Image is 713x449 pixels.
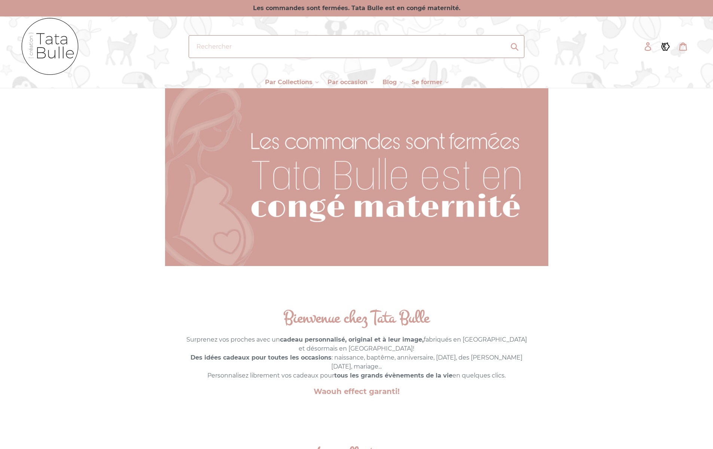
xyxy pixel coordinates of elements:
[412,79,442,86] span: Se former
[261,77,322,88] button: Par Collections
[657,37,675,56] a: €
[280,336,424,343] strong: cadeau personnalisé, original et à leur image,
[186,387,528,396] h3: Waouh effect garanti!
[186,307,528,329] h2: Bienvenue chez Tata Bulle
[186,335,528,380] p: Surprenez vos proches avec un fabriqués en [GEOGRAPHIC_DATA] et désormais en [GEOGRAPHIC_DATA]! :...
[191,354,332,361] b: Des idées cadeaux pour toutes les occasions
[165,88,548,266] div: slideshow
[334,372,453,379] b: tous les grands évènements de la vie
[265,79,313,86] span: Par Collections
[324,77,377,88] button: Par occasion
[327,79,368,86] span: Par occasion
[663,43,666,50] tspan: €
[21,16,80,77] img: Tata Bulle
[189,35,525,58] input: Rechercher
[383,79,397,86] span: Blog
[379,77,406,88] button: Blog
[408,77,452,88] button: Se former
